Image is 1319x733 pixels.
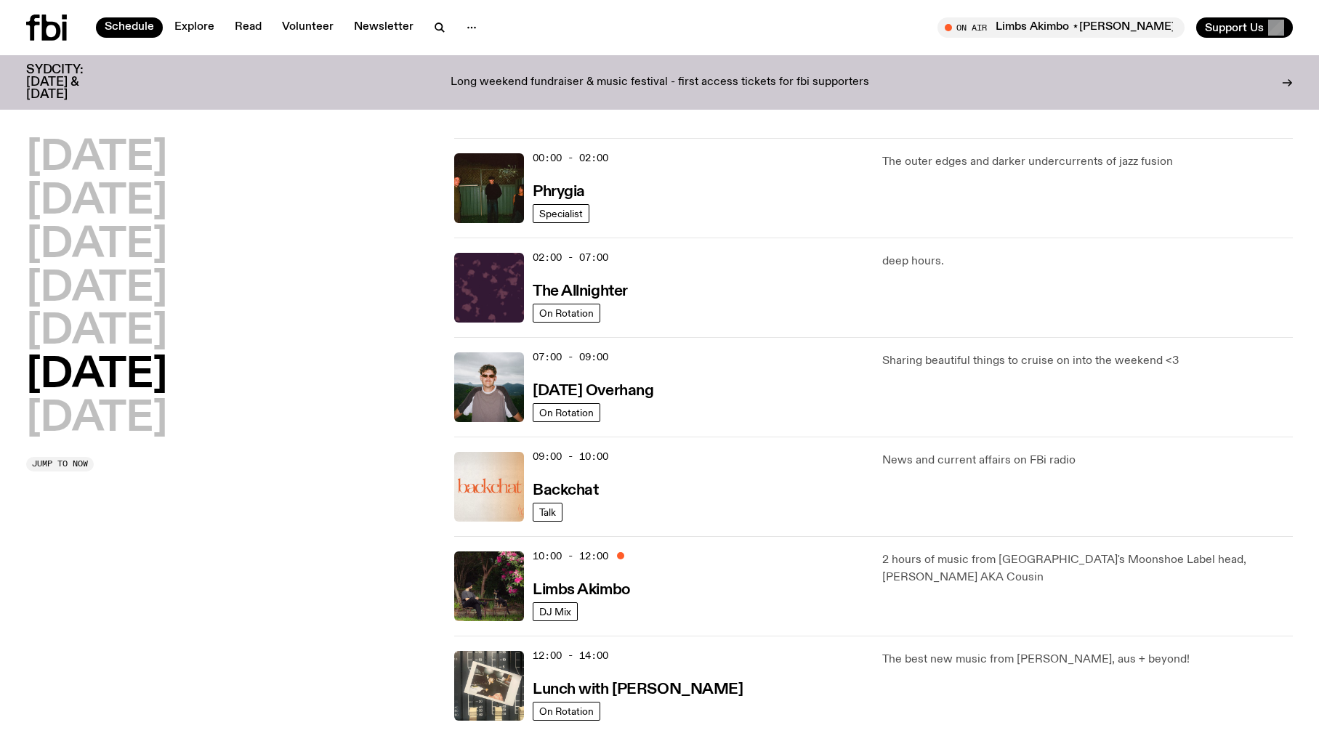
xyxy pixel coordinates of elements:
a: Volunteer [273,17,342,38]
span: 00:00 - 02:00 [533,151,608,165]
a: Explore [166,17,223,38]
button: [DATE] [26,138,167,179]
p: News and current affairs on FBi radio [882,452,1293,469]
a: Specialist [533,204,589,223]
a: Phrygia [533,182,585,200]
span: 07:00 - 09:00 [533,350,608,364]
img: A polaroid of Ella Avni in the studio on top of the mixer which is also located in the studio. [454,651,524,721]
img: A greeny-grainy film photo of Bela, John and Bindi at night. They are standing in a backyard on g... [454,153,524,223]
h3: Lunch with [PERSON_NAME] [533,682,743,697]
span: On Rotation [539,705,594,716]
span: 09:00 - 10:00 [533,450,608,463]
span: 10:00 - 12:00 [533,549,608,563]
a: Talk [533,503,562,522]
h3: The Allnighter [533,284,628,299]
button: [DATE] [26,399,167,440]
a: Backchat [533,480,598,498]
a: On Rotation [533,702,600,721]
p: The outer edges and darker undercurrents of jazz fusion [882,153,1293,171]
a: Schedule [96,17,163,38]
h3: [DATE] Overhang [533,384,653,399]
p: deep hours. [882,253,1293,270]
a: DJ Mix [533,602,578,621]
span: 12:00 - 14:00 [533,649,608,663]
h3: SYDCITY: [DATE] & [DATE] [26,64,119,101]
button: Jump to now [26,457,94,471]
span: Specialist [539,208,583,219]
button: Support Us [1196,17,1293,38]
a: Newsletter [345,17,422,38]
a: [DATE] Overhang [533,381,653,399]
a: Lunch with [PERSON_NAME] [533,679,743,697]
img: Harrie Hastings stands in front of cloud-covered sky and rolling hills. He's wearing sunglasses a... [454,352,524,422]
span: 02:00 - 07:00 [533,251,608,264]
span: DJ Mix [539,606,571,617]
button: [DATE] [26,182,167,222]
button: [DATE] [26,355,167,396]
a: On Rotation [533,304,600,323]
h3: Limbs Akimbo [533,583,631,598]
span: On Rotation [539,307,594,318]
button: [DATE] [26,225,167,266]
p: 2 hours of music from [GEOGRAPHIC_DATA]'s Moonshoe Label head, [PERSON_NAME] AKA Cousin [882,551,1293,586]
p: Long weekend fundraiser & music festival - first access tickets for fbi supporters [451,76,869,89]
a: Read [226,17,270,38]
a: On Rotation [533,403,600,422]
h3: Phrygia [533,185,585,200]
p: The best new music from [PERSON_NAME], aus + beyond! [882,651,1293,668]
button: On AirLimbs Akimbo ⋆[PERSON_NAME]⋆ [937,17,1185,38]
a: Limbs Akimbo [533,580,631,598]
span: Jump to now [32,460,88,468]
span: Talk [539,506,556,517]
p: Sharing beautiful things to cruise on into the weekend <3 [882,352,1293,370]
h3: Backchat [533,483,598,498]
span: On Rotation [539,407,594,418]
span: Support Us [1205,21,1264,34]
a: The Allnighter [533,281,628,299]
button: [DATE] [26,269,167,309]
img: Jackson sits at an outdoor table, legs crossed and gazing at a black and brown dog also sitting a... [454,551,524,621]
button: [DATE] [26,312,167,352]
